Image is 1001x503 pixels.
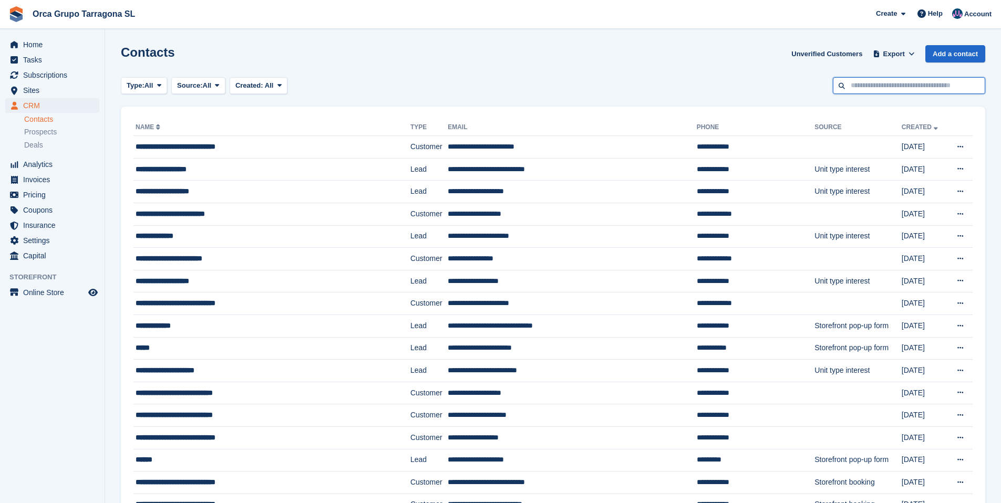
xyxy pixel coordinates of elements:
td: [DATE] [902,337,947,360]
a: Name [136,123,162,131]
td: Lead [410,315,448,337]
a: menu [5,172,99,187]
td: [DATE] [902,225,947,248]
a: Contacts [24,114,99,124]
a: menu [5,285,99,300]
th: Email [448,119,696,136]
a: Unverified Customers [787,45,866,62]
td: [DATE] [902,181,947,203]
td: Unit type interest [814,158,902,181]
td: [DATE] [902,404,947,427]
td: [DATE] [902,136,947,159]
td: [DATE] [902,292,947,315]
td: [DATE] [902,158,947,181]
td: [DATE] [902,382,947,404]
span: All [265,81,274,89]
span: Source: [177,80,202,91]
span: All [145,80,153,91]
td: [DATE] [902,270,947,292]
a: Orca Grupo Tarragona SL [28,5,139,23]
span: Home [23,37,86,52]
img: ADMIN MANAGMENT [952,8,963,19]
td: Lead [410,449,448,471]
td: Customer [410,292,448,315]
a: Add a contact [925,45,985,62]
a: menu [5,37,99,52]
td: Lead [410,225,448,248]
td: [DATE] [902,471,947,494]
a: Deals [24,140,99,151]
button: Type: All [121,77,167,95]
td: Lead [410,270,448,292]
span: Account [964,9,992,19]
td: Storefront pop-up form [814,449,902,471]
td: Customer [410,382,448,404]
span: Analytics [23,157,86,172]
td: Customer [410,471,448,494]
span: Help [928,8,943,19]
span: Type: [127,80,145,91]
a: menu [5,53,99,67]
span: Sites [23,83,86,98]
a: menu [5,83,99,98]
span: Create [876,8,897,19]
td: Customer [410,136,448,159]
td: Unit type interest [814,270,902,292]
img: stora-icon-8386f47178a22dfd0bd8f6a31ec36ba5ce8667c1dd55bd0f319d3a0aa187defe.svg [8,6,24,22]
span: Insurance [23,218,86,233]
span: Subscriptions [23,68,86,82]
span: Coupons [23,203,86,217]
td: [DATE] [902,315,947,337]
span: Prospects [24,127,57,137]
th: Source [814,119,902,136]
td: Storefront booking [814,471,902,494]
a: menu [5,233,99,248]
td: [DATE] [902,360,947,382]
a: menu [5,203,99,217]
span: Deals [24,140,43,150]
button: Created: All [230,77,287,95]
a: menu [5,248,99,263]
td: Unit type interest [814,360,902,382]
span: CRM [23,98,86,113]
td: Unit type interest [814,225,902,248]
td: Unit type interest [814,181,902,203]
h1: Contacts [121,45,175,59]
td: [DATE] [902,248,947,270]
td: Customer [410,404,448,427]
a: menu [5,218,99,233]
a: Prospects [24,127,99,138]
td: Customer [410,203,448,225]
span: Export [883,49,905,59]
td: Lead [410,360,448,382]
span: All [203,80,212,91]
td: Customer [410,426,448,449]
button: Export [871,45,917,62]
td: Storefront pop-up form [814,337,902,360]
td: Lead [410,158,448,181]
a: menu [5,98,99,113]
td: Lead [410,181,448,203]
span: Capital [23,248,86,263]
td: [DATE] [902,426,947,449]
a: Preview store [87,286,99,299]
a: Created [902,123,940,131]
th: Type [410,119,448,136]
td: [DATE] [902,203,947,225]
span: Settings [23,233,86,248]
button: Source: All [171,77,225,95]
a: menu [5,68,99,82]
td: Customer [410,248,448,270]
td: [DATE] [902,449,947,471]
td: Storefront pop-up form [814,315,902,337]
span: Storefront [9,272,105,282]
span: Tasks [23,53,86,67]
span: Pricing [23,187,86,202]
a: menu [5,157,99,172]
th: Phone [697,119,815,136]
td: Lead [410,337,448,360]
span: Invoices [23,172,86,187]
span: Online Store [23,285,86,300]
span: Created: [235,81,263,89]
a: menu [5,187,99,202]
